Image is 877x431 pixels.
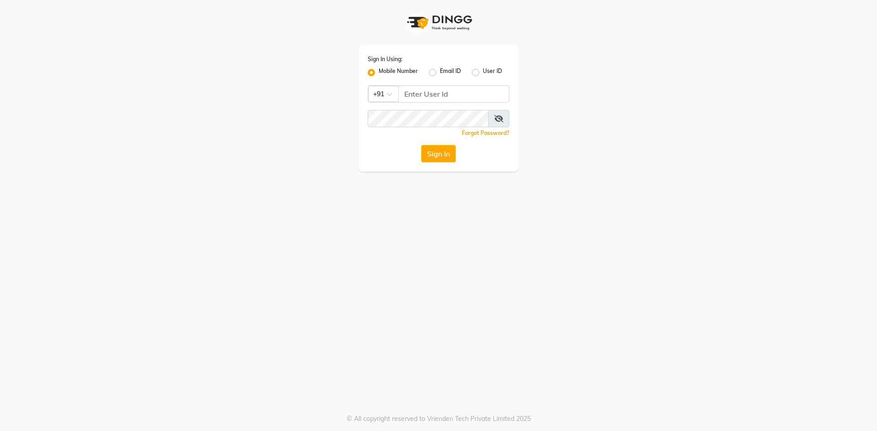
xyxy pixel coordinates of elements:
a: Forgot Password? [462,130,509,136]
button: Sign In [421,145,456,162]
label: Mobile Number [379,67,418,78]
input: Username [368,110,489,127]
input: Username [398,85,509,103]
img: logo1.svg [402,9,475,36]
label: Sign In Using: [368,55,402,63]
label: User ID [483,67,502,78]
label: Email ID [440,67,461,78]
